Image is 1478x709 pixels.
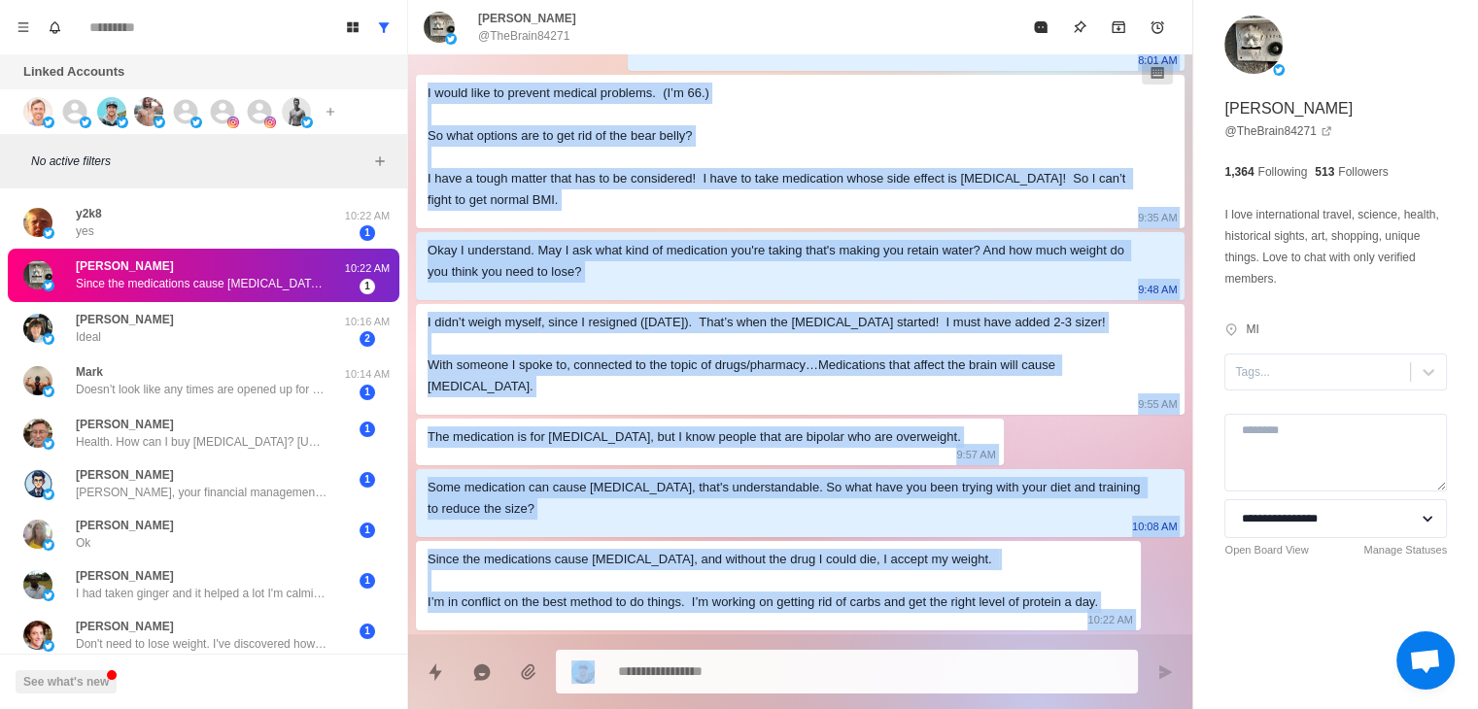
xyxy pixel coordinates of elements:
[428,240,1142,283] div: Okay I understand. May I ask what kind of medication you're taking that's making you retain water...
[956,444,995,465] p: 9:57 AM
[428,426,961,448] div: The medication is for [MEDICAL_DATA], but I know people that are bipolar who are overweight.
[154,117,165,128] img: picture
[1224,163,1254,181] p: 1,364
[76,635,328,653] p: Don't need to lose weight. I've discovered how to reverse entropy with energy healing. Aging seem...
[478,10,576,27] p: [PERSON_NAME]
[282,97,311,126] img: picture
[424,12,455,43] img: picture
[360,279,375,294] span: 1
[1224,16,1283,74] img: picture
[1021,8,1060,47] button: Mark as read
[343,366,392,383] p: 10:14 AM
[1246,321,1258,338] p: MI
[23,469,52,498] img: picture
[76,257,174,275] p: [PERSON_NAME]
[76,381,328,398] p: Doesn’t look like any times are opened up for September? I can’t do [DATE].
[227,117,239,128] img: picture
[571,660,595,684] img: picture
[1273,64,1285,76] img: picture
[117,117,128,128] img: picture
[80,117,91,128] img: picture
[76,517,174,534] p: [PERSON_NAME]
[43,640,54,652] img: picture
[1257,163,1307,181] p: Following
[43,333,54,345] img: picture
[360,422,375,437] span: 1
[43,386,54,397] img: picture
[445,33,457,45] img: picture
[1224,542,1308,558] a: Open Board View
[43,539,54,551] img: picture
[301,117,313,128] img: picture
[76,567,174,585] p: [PERSON_NAME]
[31,152,368,170] p: No active filters
[337,12,368,43] button: Board View
[428,312,1142,397] div: I didn’t weigh myself, since I resigned ([DATE]). That’s when the [MEDICAL_DATA] started! I must ...
[43,590,54,601] img: picture
[39,12,70,43] button: Notifications
[76,311,174,328] p: [PERSON_NAME]
[76,433,328,451] p: Health. How can I buy [MEDICAL_DATA]? [URL][DOMAIN_NAME]
[76,534,90,552] p: Ok
[360,624,375,639] span: 1
[428,549,1098,613] div: Since the medications cause [MEDICAL_DATA], and without the drug I could die, I accept my weight....
[76,205,102,222] p: y2k8
[76,484,328,501] p: [PERSON_NAME], your financial management account has been opened. Account y99859 Password [SECURI...
[76,416,174,433] p: [PERSON_NAME]
[428,477,1142,520] div: Some medication can cause [MEDICAL_DATA], that's understandable. So what have you been trying wit...
[264,117,276,128] img: picture
[76,328,101,346] p: Ideal
[1138,8,1177,47] button: Add reminder
[428,83,1142,211] div: I would like to prevent medical problems. (I’m 66.) So what options are to get rid of the bear be...
[360,331,375,347] span: 2
[16,670,117,693] button: See what's new
[343,260,392,277] p: 10:22 AM
[23,97,52,126] img: picture
[1224,204,1447,289] p: I love international travel, science, health, historical sights, art, shopping, unique things. Lo...
[343,314,392,330] p: 10:16 AM
[23,62,124,82] p: Linked Accounts
[23,621,52,650] img: picture
[43,117,54,128] img: picture
[1060,8,1099,47] button: Pin
[190,117,202,128] img: picture
[23,520,52,549] img: picture
[368,12,399,43] button: Show all conversations
[1138,207,1177,228] p: 9:35 AM
[97,97,126,126] img: picture
[463,653,501,692] button: Reply with AI
[1138,50,1177,71] p: 8:01 AM
[23,260,52,289] img: picture
[1138,279,1177,300] p: 9:48 AM
[1363,542,1447,558] a: Manage Statuses
[360,573,375,589] span: 1
[1087,609,1132,630] p: 10:22 AM
[360,225,375,241] span: 1
[23,314,52,343] img: picture
[319,100,342,123] button: Add account
[1146,653,1185,692] button: Send message
[76,363,103,381] p: Mark
[23,208,52,237] img: picture
[478,27,569,45] p: @TheBrain84271
[416,653,455,692] button: Quick replies
[8,12,39,43] button: Menu
[43,489,54,500] img: picture
[1396,631,1455,690] a: Open chat
[23,570,52,599] img: picture
[43,280,54,291] img: picture
[360,523,375,538] span: 1
[360,472,375,488] span: 1
[343,208,392,224] p: 10:22 AM
[509,653,548,692] button: Add media
[23,419,52,448] img: picture
[1138,393,1177,415] p: 9:55 AM
[76,618,174,635] p: [PERSON_NAME]
[360,385,375,400] span: 1
[1132,516,1177,537] p: 10:08 AM
[368,150,392,173] button: Add filters
[76,466,174,484] p: [PERSON_NAME]
[1224,122,1331,140] a: @TheBrain84271
[43,227,54,239] img: picture
[1338,163,1388,181] p: Followers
